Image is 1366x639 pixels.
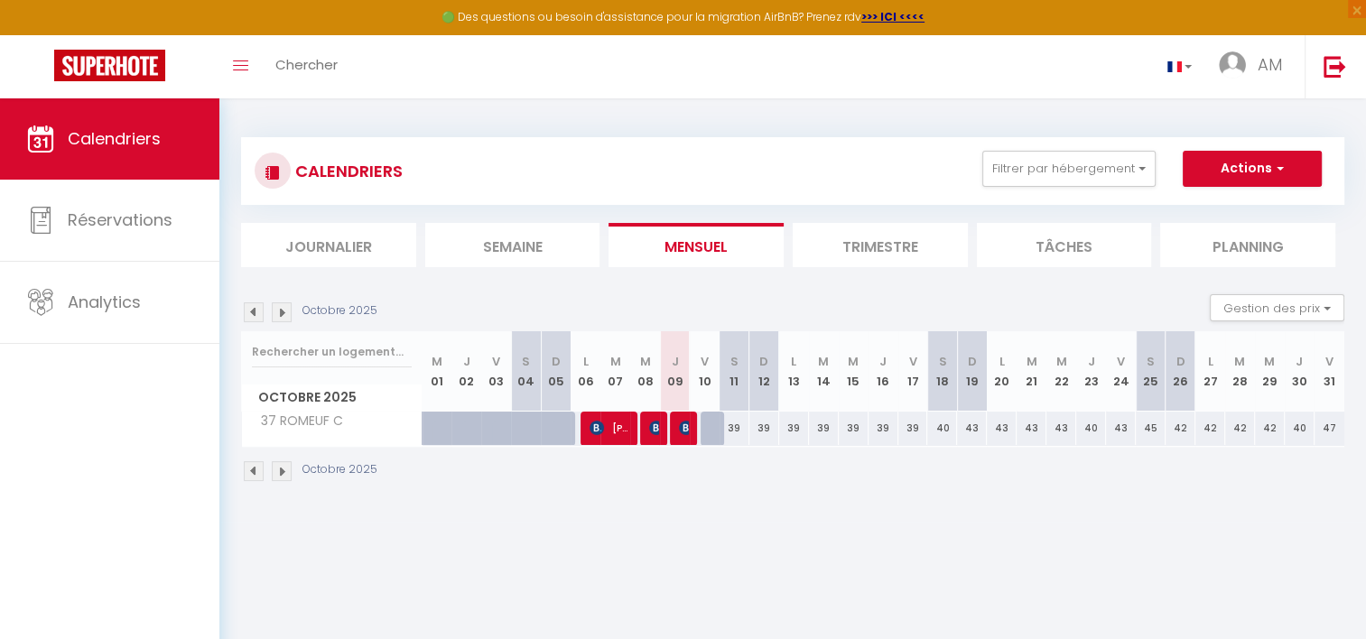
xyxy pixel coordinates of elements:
abbr: M [610,353,621,370]
li: Trimestre [793,223,968,267]
div: 42 [1166,412,1195,445]
th: 19 [957,331,987,412]
button: Actions [1183,151,1322,187]
abbr: V [1325,353,1333,370]
abbr: S [522,353,530,370]
div: 39 [898,412,928,445]
span: [PERSON_NAME] [590,411,629,445]
th: 08 [630,331,660,412]
th: 05 [541,331,571,412]
span: Octobre 2025 [242,384,422,411]
input: Rechercher un logement... [252,336,412,368]
th: 16 [869,331,898,412]
th: 17 [898,331,928,412]
th: 07 [600,331,630,412]
th: 21 [1017,331,1046,412]
abbr: M [818,353,829,370]
abbr: M [1264,353,1275,370]
div: 39 [749,412,779,445]
div: 39 [720,412,749,445]
div: 42 [1225,412,1255,445]
abbr: J [1088,353,1095,370]
abbr: D [759,353,768,370]
img: ... [1219,51,1246,79]
a: >>> ICI <<<< [861,9,925,24]
p: Octobre 2025 [302,302,377,319]
span: 37 ROMEUF C [245,412,348,431]
th: 28 [1225,331,1255,412]
th: 24 [1106,331,1136,412]
abbr: J [671,353,678,370]
div: 39 [839,412,869,445]
abbr: M [1056,353,1067,370]
abbr: J [1296,353,1303,370]
th: 25 [1136,331,1166,412]
abbr: S [938,353,946,370]
abbr: M [1234,353,1245,370]
abbr: M [432,353,442,370]
abbr: M [848,353,859,370]
abbr: L [999,353,1005,370]
li: Planning [1160,223,1335,267]
th: 27 [1195,331,1225,412]
div: 42 [1195,412,1225,445]
div: 40 [1285,412,1315,445]
th: 13 [779,331,809,412]
abbr: V [492,353,500,370]
th: 31 [1315,331,1344,412]
th: 04 [511,331,541,412]
a: ... AM [1205,35,1305,98]
div: 43 [987,412,1017,445]
button: Filtrer par hébergement [982,151,1156,187]
div: 40 [1076,412,1106,445]
span: [PERSON_NAME] [649,411,659,445]
h3: CALENDRIERS [291,151,403,191]
abbr: D [968,353,977,370]
li: Semaine [425,223,600,267]
span: Calendriers [68,127,161,150]
p: Octobre 2025 [302,461,377,478]
th: 20 [987,331,1017,412]
abbr: J [463,353,470,370]
abbr: L [1207,353,1213,370]
a: Chercher [262,35,351,98]
div: 42 [1255,412,1285,445]
div: 47 [1315,412,1344,445]
img: Super Booking [54,50,165,81]
div: 43 [1046,412,1076,445]
abbr: D [1176,353,1185,370]
th: 14 [809,331,839,412]
div: 39 [809,412,839,445]
th: 11 [720,331,749,412]
th: 18 [927,331,957,412]
th: 10 [690,331,720,412]
div: 43 [1017,412,1046,445]
span: Chercher [275,55,338,74]
abbr: D [552,353,561,370]
span: Analytics [68,291,141,313]
button: Gestion des prix [1210,294,1344,321]
div: 39 [869,412,898,445]
span: [PERSON_NAME] [679,411,689,445]
div: 43 [1106,412,1136,445]
th: 22 [1046,331,1076,412]
div: 43 [957,412,987,445]
li: Journalier [241,223,416,267]
abbr: J [879,353,887,370]
abbr: M [640,353,651,370]
abbr: S [1147,353,1155,370]
span: Réservations [68,208,172,231]
th: 06 [571,331,600,412]
div: 40 [927,412,957,445]
th: 23 [1076,331,1106,412]
abbr: V [701,353,709,370]
li: Mensuel [609,223,784,267]
abbr: V [908,353,916,370]
div: 45 [1136,412,1166,445]
th: 29 [1255,331,1285,412]
abbr: M [1027,353,1037,370]
img: logout [1324,55,1346,78]
th: 30 [1285,331,1315,412]
abbr: L [583,353,589,370]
